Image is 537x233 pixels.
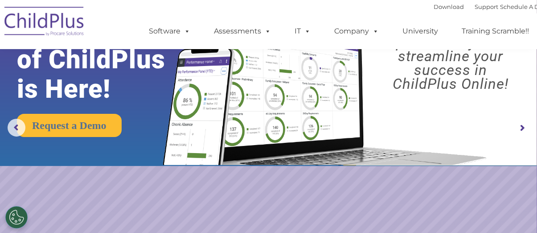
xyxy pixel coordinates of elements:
[475,3,498,10] a: Support
[205,22,280,40] a: Assessments
[17,15,189,104] rs-layer: The Future of ChildPlus is Here!
[120,96,158,102] span: Phone number
[140,22,199,40] a: Software
[286,22,320,40] a: IT
[434,3,464,10] a: Download
[371,21,530,91] rs-layer: Boost your productivity and streamline your success in ChildPlus Online!
[325,22,388,40] a: Company
[17,114,122,137] a: Request a Demo
[120,59,147,66] span: Last name
[394,22,447,40] a: University
[5,206,28,229] button: Cookies Settings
